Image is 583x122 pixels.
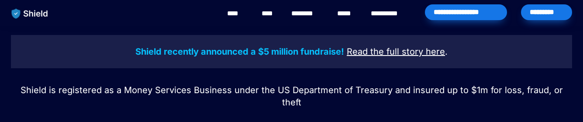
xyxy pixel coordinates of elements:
span: Shield is registered as a Money Services Business under the US Department of Treasury and insured... [21,85,566,108]
a: Read the full story [347,48,423,56]
u: here [426,46,445,57]
u: Read the full story [347,46,423,57]
strong: Shield recently announced a $5 million fundraise! [135,46,344,57]
a: here [426,48,445,56]
img: website logo [7,4,52,23]
span: . [445,46,448,57]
